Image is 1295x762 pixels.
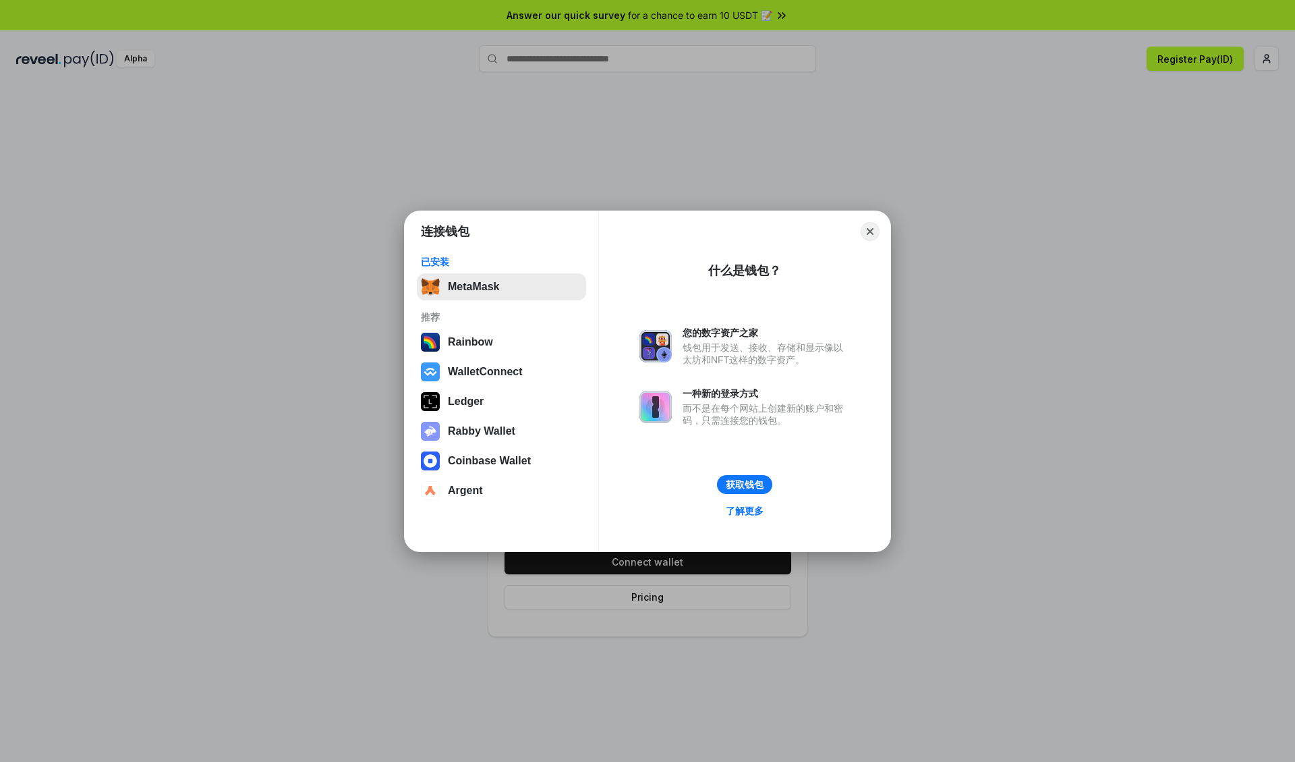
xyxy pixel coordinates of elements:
[421,223,469,240] h1: 连接钱包
[448,281,499,293] div: MetaMask
[717,475,772,494] button: 获取钱包
[448,366,523,378] div: WalletConnect
[639,330,672,362] img: svg+xml,%3Csvg%20xmlns%3D%22http%3A%2F%2Fwww.w3.org%2F2000%2Fsvg%22%20fill%3D%22none%22%20viewBox...
[726,479,764,491] div: 获取钱包
[417,388,586,415] button: Ledger
[683,402,850,427] div: 而不是在每个网站上创建新的账户和密码，只需连接您的钱包。
[421,452,440,470] img: svg+xml,%3Csvg%20width%3D%2228%22%20height%3D%2228%22%20viewBox%3D%220%200%2028%2028%22%20fill%3D...
[417,273,586,300] button: MetaMask
[417,358,586,385] button: WalletConnect
[421,311,582,323] div: 推荐
[421,362,440,381] img: svg+xml,%3Csvg%20width%3D%2228%22%20height%3D%2228%22%20viewBox%3D%220%200%2028%2028%22%20fill%3D...
[421,422,440,441] img: svg+xml,%3Csvg%20xmlns%3D%22http%3A%2F%2Fwww.w3.org%2F2000%2Fsvg%22%20fill%3D%22none%22%20viewBox...
[448,336,493,348] div: Rainbow
[639,391,672,423] img: svg+xml,%3Csvg%20xmlns%3D%22http%3A%2F%2Fwww.w3.org%2F2000%2Fsvg%22%20fill%3D%22none%22%20viewBox...
[421,333,440,352] img: svg+xml,%3Csvg%20width%3D%22120%22%20height%3D%22120%22%20viewBox%3D%220%200%20120%20120%22%20fil...
[417,329,586,356] button: Rainbow
[718,502,772,520] a: 了解更多
[417,477,586,504] button: Argent
[421,392,440,411] img: svg+xml,%3Csvg%20xmlns%3D%22http%3A%2F%2Fwww.w3.org%2F2000%2Fsvg%22%20width%3D%2228%22%20height%3...
[417,447,586,474] button: Coinbase Wallet
[726,505,764,517] div: 了解更多
[421,277,440,296] img: svg+xml,%3Csvg%20fill%3D%22none%22%20height%3D%2233%22%20viewBox%3D%220%200%2035%2033%22%20width%...
[683,387,850,400] div: 一种新的登录方式
[708,263,781,279] div: 什么是钱包？
[421,481,440,500] img: svg+xml,%3Csvg%20width%3D%2228%22%20height%3D%2228%22%20viewBox%3D%220%200%2028%2028%22%20fill%3D...
[861,222,880,241] button: Close
[683,327,850,339] div: 您的数字资产之家
[448,396,484,408] div: Ledger
[683,342,850,366] div: 钱包用于发送、接收、存储和显示像以太坊和NFT这样的数字资产。
[448,425,515,437] div: Rabby Wallet
[448,485,483,497] div: Argent
[417,418,586,445] button: Rabby Wallet
[448,455,531,467] div: Coinbase Wallet
[421,256,582,268] div: 已安装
